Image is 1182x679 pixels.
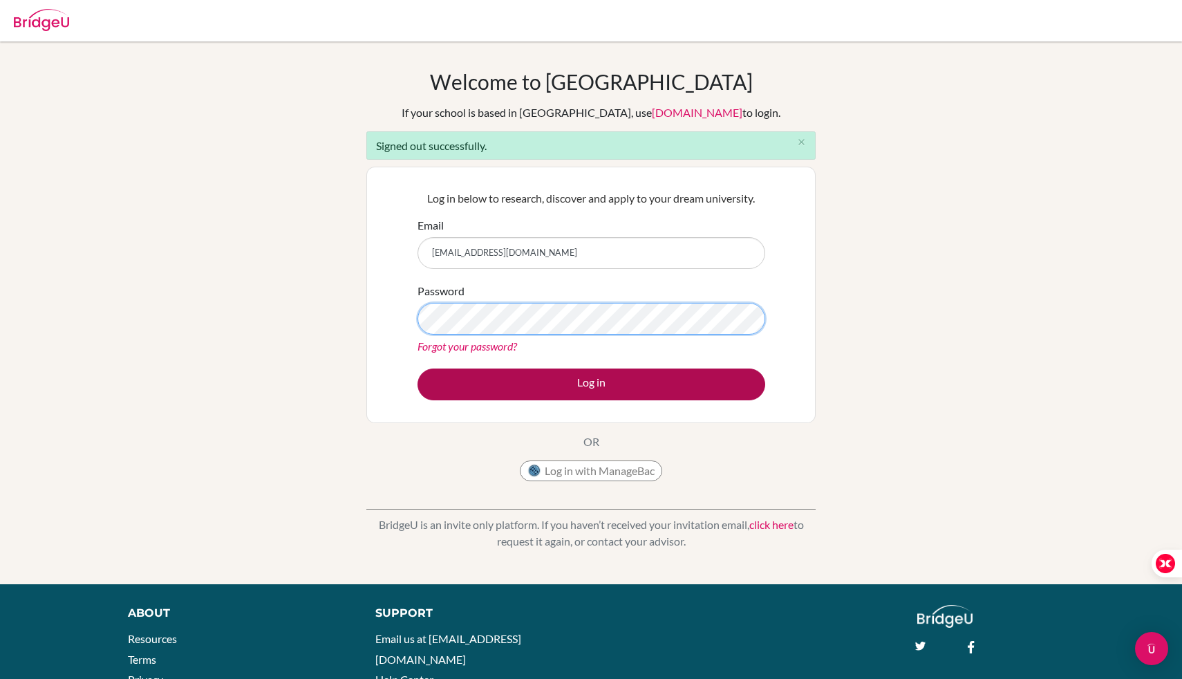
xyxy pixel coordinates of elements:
[366,517,816,550] p: BridgeU is an invite only platform. If you haven’t received your invitation email, to request it ...
[652,106,742,119] a: [DOMAIN_NAME]
[366,131,816,160] div: Signed out successfully.
[128,653,156,666] a: Terms
[418,339,517,353] a: Forgot your password?
[430,69,753,94] h1: Welcome to [GEOGRAPHIC_DATA]
[402,104,780,121] div: If your school is based in [GEOGRAPHIC_DATA], use to login.
[418,283,465,299] label: Password
[14,9,69,31] img: Bridge-U
[375,605,576,622] div: Support
[583,434,599,450] p: OR
[917,605,973,628] img: logo_white@2x-f4f0deed5e89b7ecb1c2cc34c3e3d731f90f0f143d5ea2071677605dd97b5244.png
[520,461,662,481] button: Log in with ManageBac
[418,190,765,207] p: Log in below to research, discover and apply to your dream university.
[128,632,177,645] a: Resources
[749,518,794,531] a: click here
[375,632,521,666] a: Email us at [EMAIL_ADDRESS][DOMAIN_NAME]
[418,217,444,234] label: Email
[418,369,765,400] button: Log in
[787,132,815,153] button: Close
[796,137,807,147] i: close
[1135,632,1168,665] div: Open Intercom Messenger
[128,605,344,622] div: About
